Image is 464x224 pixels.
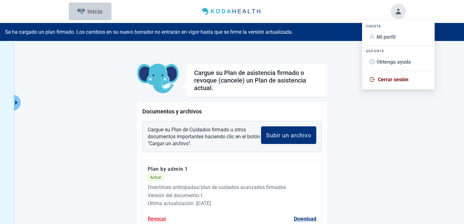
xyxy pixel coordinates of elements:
[148,183,316,191] div: Directrices anticipadas/plan de cuidados avanzados firmados
[148,174,164,181] span: Actual
[362,20,435,89] ul: Account menu
[261,126,316,144] button: Subir un archivo
[377,59,411,65] span: Obtenga ayuda
[148,192,316,199] div: Versión del documento : 1
[77,8,103,14] div: Inicio
[370,59,375,64] span: question-circle
[391,4,406,19] button: Toggle account menu
[69,3,111,20] button: ElephantInicio
[142,107,322,116] h1: Documentos y archivos
[199,6,265,16] img: Koda Health
[194,69,319,92] div: Cargue su Plan de asistencia firmado o revoque (cancele) un Plan de asistencia actual.
[370,77,375,82] span: logout
[137,64,179,94] img: Koda Elephant
[77,9,85,14] img: Elephant
[148,215,166,223] button: Revocar Plan by admin 1
[13,95,21,111] button: Ampliar el menú
[370,34,375,39] span: user
[266,132,311,138] div: Subir un archivo
[148,165,188,173] button: Descargar Plan by admin 1
[377,34,396,40] span: Mi perfil
[294,215,316,223] button: Download Plan by admin 1
[148,126,260,147] p: Cargue su Plan de Cuidados firmado u otros documentos importantes haciendo clic en el botón "Carg...
[14,100,20,106] span: caret-right
[366,24,431,29] div: CUENTA
[366,49,431,54] div: SOPORTE
[148,199,316,207] div: Última actualización: [DATE]
[378,77,408,83] span: Cerrar sesión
